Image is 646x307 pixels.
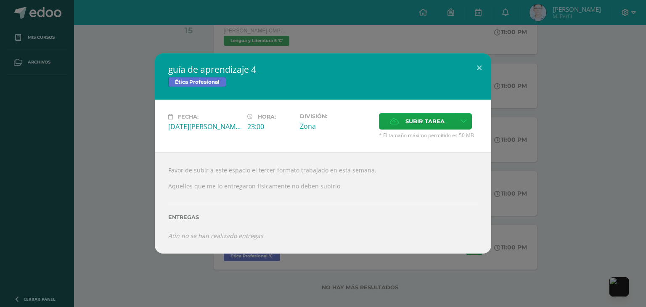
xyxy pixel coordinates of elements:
span: Subir tarea [405,114,445,129]
span: * El tamaño máximo permitido es 50 MB [379,132,478,139]
div: [DATE][PERSON_NAME] [168,122,241,131]
h2: guía de aprendizaje 4 [168,64,478,75]
label: Entregas [168,214,478,220]
span: Fecha: [178,114,199,120]
i: Aún no se han realizado entregas [168,232,263,240]
div: Favor de subir a este espacio el tercer formato trabajado en esta semana. Aquellos que me lo entr... [155,152,491,253]
span: Ética Profesional [168,77,226,87]
div: Zona [300,122,372,131]
button: Close (Esc) [467,53,491,82]
div: 23:00 [247,122,293,131]
label: División: [300,113,372,119]
span: Hora: [258,114,276,120]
